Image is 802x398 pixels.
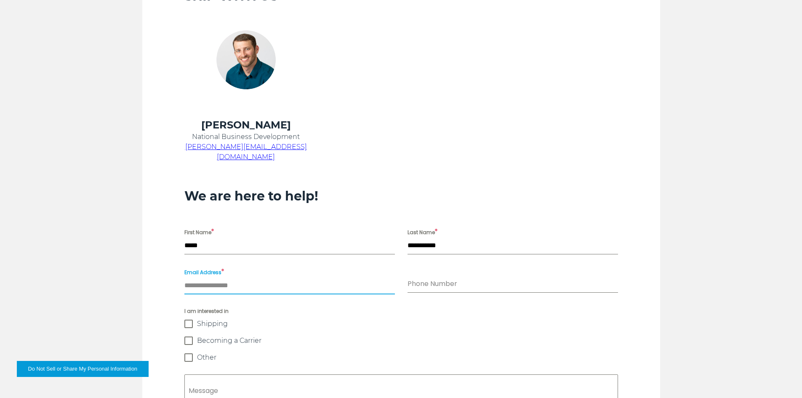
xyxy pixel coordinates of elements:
[184,337,618,345] label: Becoming a Carrier
[17,361,149,377] button: Do Not Sell or Share My Personal Information
[197,337,261,345] span: Becoming a Carrier
[184,307,618,315] span: I am interested in
[184,320,618,328] label: Shipping
[197,320,228,328] span: Shipping
[197,353,216,362] span: Other
[184,188,618,204] h3: We are here to help!
[184,132,308,142] p: National Business Development
[185,143,307,161] a: [PERSON_NAME][EMAIL_ADDRESS][DOMAIN_NAME]
[184,353,618,362] label: Other
[184,118,308,132] h4: [PERSON_NAME]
